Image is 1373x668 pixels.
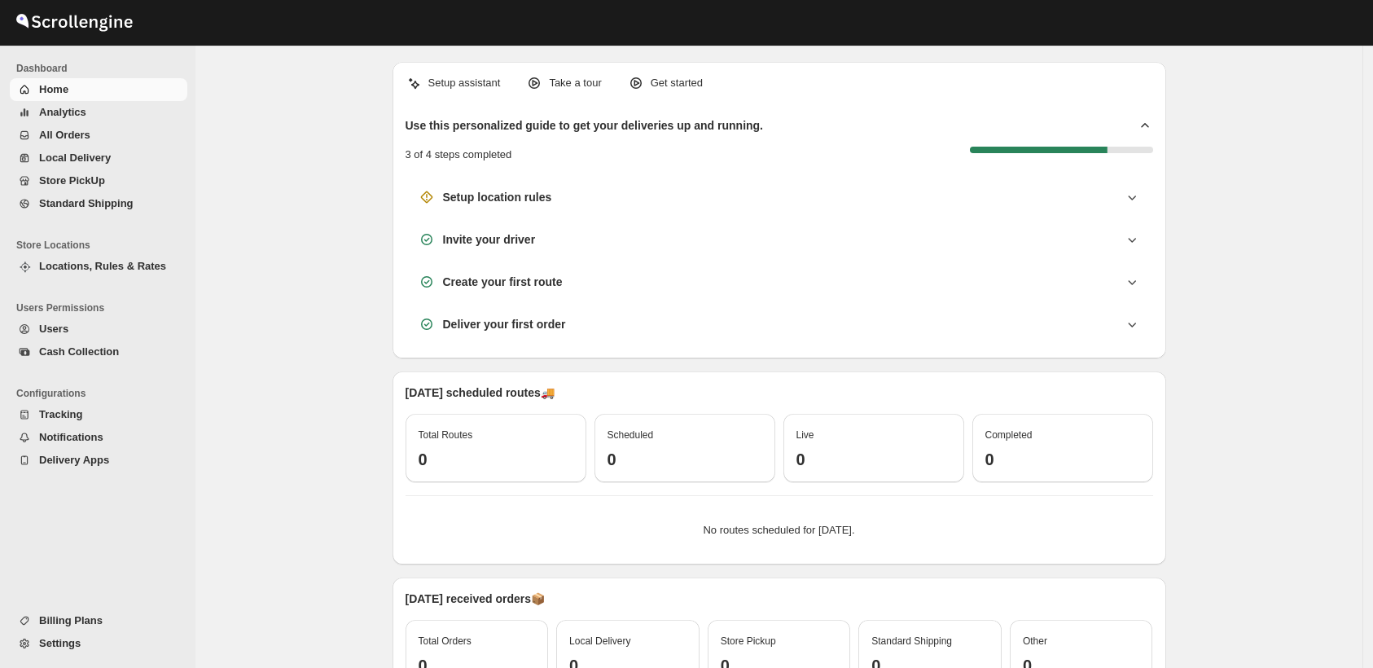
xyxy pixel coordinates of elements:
[39,454,109,466] span: Delivery Apps
[419,635,472,647] span: Total Orders
[419,429,473,441] span: Total Routes
[443,189,552,205] h3: Setup location rules
[39,197,134,209] span: Standard Shipping
[39,260,166,272] span: Locations, Rules & Rates
[39,637,81,649] span: Settings
[10,78,187,101] button: Home
[428,75,501,91] p: Setup assistant
[1023,635,1047,647] span: Other
[10,449,187,472] button: Delivery Apps
[39,614,103,626] span: Billing Plans
[443,274,563,290] h3: Create your first route
[985,450,1140,469] h3: 0
[16,301,187,314] span: Users Permissions
[406,591,1153,607] p: [DATE] received orders 📦
[16,62,187,75] span: Dashboard
[549,75,601,91] p: Take a tour
[39,129,90,141] span: All Orders
[10,255,187,278] button: Locations, Rules & Rates
[608,450,762,469] h3: 0
[796,429,814,441] span: Live
[10,426,187,449] button: Notifications
[406,147,512,163] p: 3 of 4 steps completed
[419,522,1140,538] p: No routes scheduled for [DATE].
[871,635,952,647] span: Standard Shipping
[39,431,103,443] span: Notifications
[10,403,187,426] button: Tracking
[406,117,764,134] h2: Use this personalized guide to get your deliveries up and running.
[796,450,951,469] h3: 0
[16,239,187,252] span: Store Locations
[10,124,187,147] button: All Orders
[10,341,187,363] button: Cash Collection
[39,323,68,335] span: Users
[39,174,105,187] span: Store PickUp
[39,106,86,118] span: Analytics
[443,316,566,332] h3: Deliver your first order
[985,429,1033,441] span: Completed
[569,635,630,647] span: Local Delivery
[39,345,119,358] span: Cash Collection
[16,387,187,400] span: Configurations
[406,385,1153,401] p: [DATE] scheduled routes 🚚
[39,152,111,164] span: Local Delivery
[608,429,654,441] span: Scheduled
[651,75,703,91] p: Get started
[10,318,187,341] button: Users
[443,231,536,248] h3: Invite your driver
[10,632,187,655] button: Settings
[419,450,573,469] h3: 0
[10,101,187,124] button: Analytics
[10,609,187,632] button: Billing Plans
[39,83,68,95] span: Home
[721,635,776,647] span: Store Pickup
[39,408,82,420] span: Tracking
